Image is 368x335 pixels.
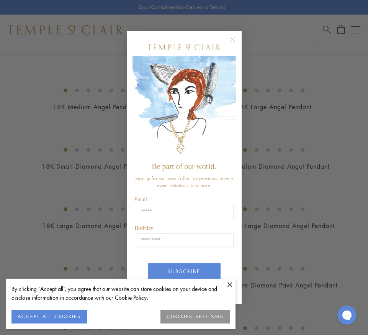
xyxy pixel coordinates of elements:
img: Temple St. Clair [148,44,221,50]
button: SUBSCRIBE [148,263,221,279]
div: By clicking “Accept all”, you agree that our website can store cookies on your device and disclos... [11,284,230,302]
img: c4a9eb12-d91a-4d4a-8ee0-386386f4f338.jpeg [132,56,236,158]
span: Email [134,197,147,202]
iframe: Gorgias live chat messenger [334,303,360,327]
span: Sign up for exclusive collection previews, private event invitations, and more. [135,175,233,189]
button: COOKIES SETTINGS [160,310,230,324]
span: Birthday [135,225,154,231]
span: Be part of our world. [152,162,216,171]
input: Email [135,205,234,219]
button: ACCEPT ALL COOKIES [11,310,87,324]
button: Close dialog [232,39,241,48]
